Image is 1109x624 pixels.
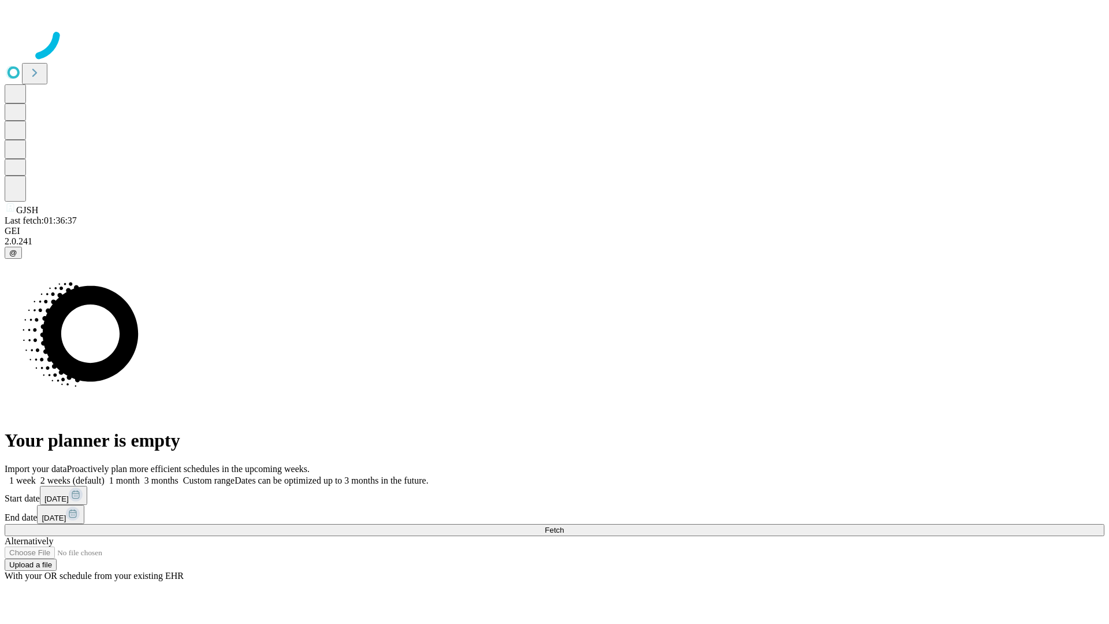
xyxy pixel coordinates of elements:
[5,524,1104,536] button: Fetch
[545,526,564,534] span: Fetch
[235,476,428,485] span: Dates can be optimized up to 3 months in the future.
[9,248,17,257] span: @
[42,514,66,522] span: [DATE]
[16,205,38,215] span: GJSH
[5,226,1104,236] div: GEI
[37,505,84,524] button: [DATE]
[5,486,1104,505] div: Start date
[5,559,57,571] button: Upload a file
[44,495,69,503] span: [DATE]
[67,464,310,474] span: Proactively plan more efficient schedules in the upcoming weeks.
[109,476,140,485] span: 1 month
[9,476,36,485] span: 1 week
[5,247,22,259] button: @
[5,464,67,474] span: Import your data
[5,505,1104,524] div: End date
[5,236,1104,247] div: 2.0.241
[40,486,87,505] button: [DATE]
[144,476,178,485] span: 3 months
[40,476,105,485] span: 2 weeks (default)
[183,476,235,485] span: Custom range
[5,536,53,546] span: Alternatively
[5,571,184,581] span: With your OR schedule from your existing EHR
[5,430,1104,451] h1: Your planner is empty
[5,216,77,225] span: Last fetch: 01:36:37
